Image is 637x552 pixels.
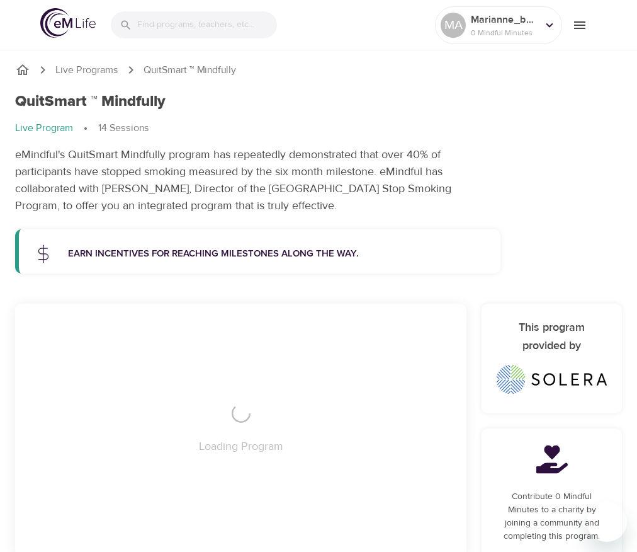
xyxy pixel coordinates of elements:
[55,63,118,78] a: Live Programs
[15,62,622,78] nav: breadcrumb
[587,502,627,542] iframe: Button to launch messaging window
[15,121,73,135] p: Live Program
[137,11,277,38] input: Find programs, teachers, etc...
[497,490,607,543] p: Contribute 0 Mindful Minutes to a charity by joining a community and completing this program.
[199,438,283,455] p: Loading Program
[144,63,236,78] p: QuitSmart ™ Mindfully
[497,319,607,355] h6: This program provided by
[562,8,597,42] button: menu
[497,365,607,393] img: Solera%20logo_horz_full%20color_2020.png
[441,13,466,38] div: MA
[15,93,166,111] h1: QuitSmart ™ Mindfully
[471,27,538,38] p: 0 Mindful Minutes
[15,146,487,214] p: eMindful's QuitSmart Mindfully program has repeatedly demonstrated that over 40% of participants ...
[68,247,485,262] p: Earn incentives for reaching milestones along the way.
[40,8,96,38] img: logo
[98,121,149,135] p: 14 Sessions
[15,121,622,136] nav: breadcrumb
[471,12,538,27] p: Marianne_b2ab47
